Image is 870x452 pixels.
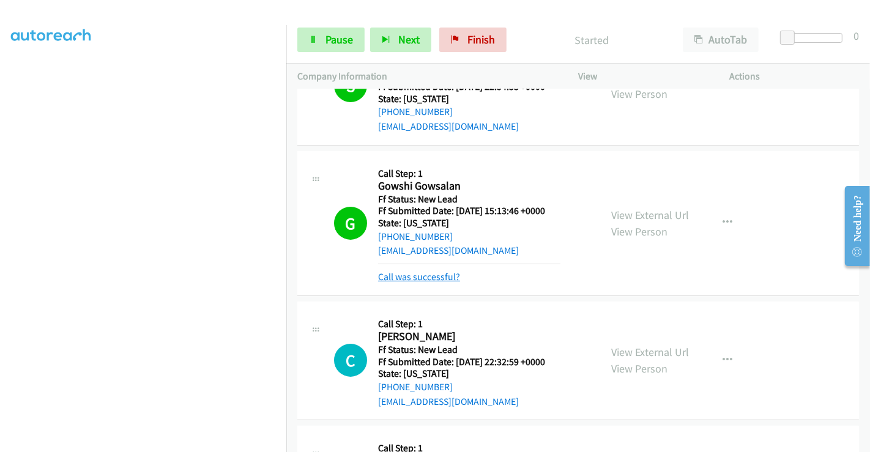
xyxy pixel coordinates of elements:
h5: State: [US_STATE] [378,217,560,229]
p: View [578,69,708,84]
a: [PHONE_NUMBER] [378,381,453,393]
span: Next [398,32,420,46]
a: Call was successful? [378,271,460,283]
h5: Call Step: 1 [378,318,560,330]
a: View Person [611,361,667,376]
a: View Person [611,87,667,101]
button: Next [370,28,431,52]
a: [EMAIL_ADDRESS][DOMAIN_NAME] [378,396,519,407]
h5: State: [US_STATE] [378,93,560,105]
h5: Ff Status: New Lead [378,344,560,356]
h5: Ff Status: New Lead [378,193,560,206]
h5: Ff Submitted Date: [DATE] 22:32:59 +0000 [378,356,560,368]
a: [EMAIL_ADDRESS][DOMAIN_NAME] [378,245,519,256]
h1: G [334,207,367,240]
a: [PHONE_NUMBER] [378,231,453,242]
a: Pause [297,28,365,52]
a: View External Url [611,208,689,222]
a: View Person [611,224,667,239]
h2: [PERSON_NAME] [378,330,560,344]
button: AutoTab [683,28,759,52]
a: [EMAIL_ADDRESS][DOMAIN_NAME] [378,120,519,132]
a: [PHONE_NUMBER] [378,106,453,117]
a: Finish [439,28,507,52]
p: Company Information [297,69,556,84]
p: Started [523,32,661,48]
h5: Call Step: 1 [378,168,560,180]
div: Delay between calls (in seconds) [786,33,842,43]
h5: State: [US_STATE] [378,368,560,380]
a: View External Url [611,345,689,359]
iframe: Resource Center [835,177,870,275]
h1: C [334,344,367,377]
h2: Gowshi Gowsalan [378,179,560,193]
h5: Ff Submitted Date: [DATE] 15:13:46 +0000 [378,205,560,217]
p: Actions [730,69,860,84]
div: 0 [853,28,859,44]
span: Finish [467,32,495,46]
span: Pause [325,32,353,46]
